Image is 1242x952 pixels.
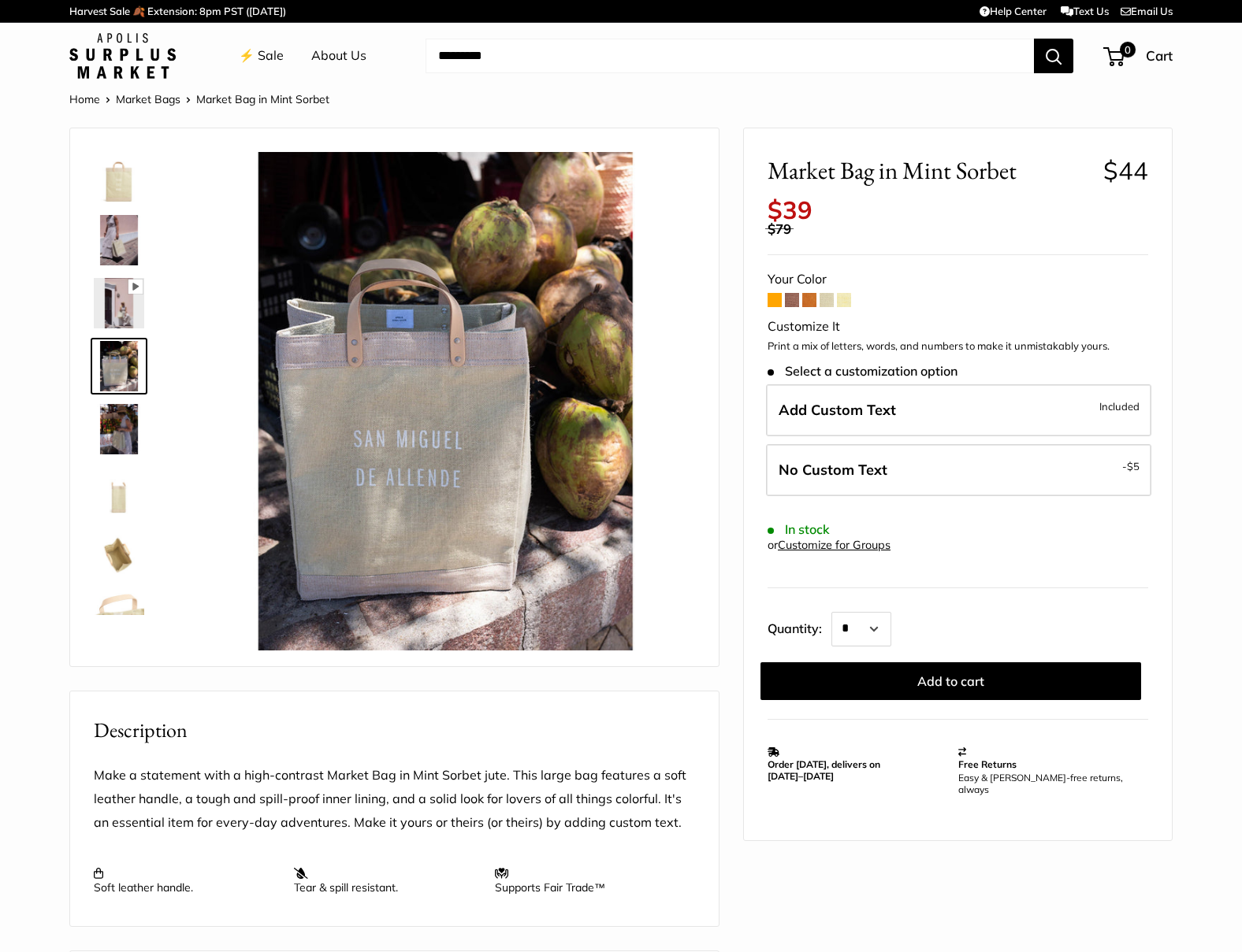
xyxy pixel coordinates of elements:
[1121,5,1173,17] a: Email Us
[1146,47,1173,64] span: Cart
[91,275,147,332] a: Market Bag in Mint Sorbet
[768,339,1148,354] p: Print a mix of letters, words, and numbers to make it unmistakably yours.
[1120,42,1136,57] span: 0
[766,444,1151,496] label: Leave Blank
[69,89,329,109] nav: Breadcrumb
[94,467,144,517] img: Market Bag in Mint Sorbet
[69,33,176,79] img: Apolis: Surplus Market
[94,404,144,454] img: Market Bag in Mint Sorbet
[91,527,147,583] a: Market Bag in Mint Sorbet
[94,215,144,265] img: Market Bag in Mint Sorbet
[116,92,180,106] a: Market Bags
[1034,39,1073,73] button: Search
[1099,397,1140,416] span: Included
[768,268,1148,291] div: Your Color
[94,152,144,202] img: Market Bag in Mint Sorbet
[760,662,1141,700] button: Add to cart
[91,590,147,646] a: Market Bag in Mint Sorbet
[779,401,896,419] span: Add Custom Text
[958,758,1017,770] strong: Free Returns
[768,758,880,782] strong: Order [DATE], delivers on [DATE]–[DATE]
[779,461,887,479] span: No Custom Text
[768,315,1148,339] div: Customize It
[91,401,147,457] a: Market Bag in Mint Sorbet
[768,535,891,556] div: or
[768,220,791,237] span: $79
[958,772,1141,795] p: Easy & [PERSON_NAME]-free returns, always
[94,715,695,746] h2: Description
[1105,43,1173,69] a: 0 Cart
[94,341,144,391] img: Market Bag in Mint Sorbet
[980,5,1047,17] a: Help Center
[768,364,958,379] span: Select a customization option
[768,156,1091,185] span: Market Bag in Mint Sorbet
[94,866,278,895] p: Soft leather handle.
[495,866,679,895] p: Supports Fair Trade™
[196,152,695,650] img: Market Bag in Mint Sorbet
[766,384,1151,436] label: Add Custom Text
[1103,155,1148,186] span: $44
[91,149,147,206] a: Market Bag in Mint Sorbet
[239,44,284,68] a: ⚡️ Sale
[1122,457,1140,476] span: -
[196,92,329,106] span: Market Bag in Mint Sorbet
[1061,5,1109,17] a: Text Us
[94,593,144,643] img: Market Bag in Mint Sorbet
[768,522,830,537] span: In stock
[91,212,147,269] a: Market Bag in Mint Sorbet
[768,607,831,646] label: Quantity:
[94,278,144,328] img: Market Bag in Mint Sorbet
[1127,460,1140,472] span: $5
[91,338,147,395] a: Market Bag in Mint Sorbet
[426,39,1034,73] input: Search...
[94,764,695,835] p: Make a statement with a high-contrast Market Bag in Mint Sorbet jute. This large bag features a s...
[778,538,891,552] a: Customize for Groups
[91,464,147,520] a: Market Bag in Mint Sorbet
[311,44,366,68] a: About Us
[294,866,478,895] p: Tear & spill resistant.
[69,92,100,106] a: Home
[768,194,813,225] span: $39
[94,530,144,580] img: Market Bag in Mint Sorbet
